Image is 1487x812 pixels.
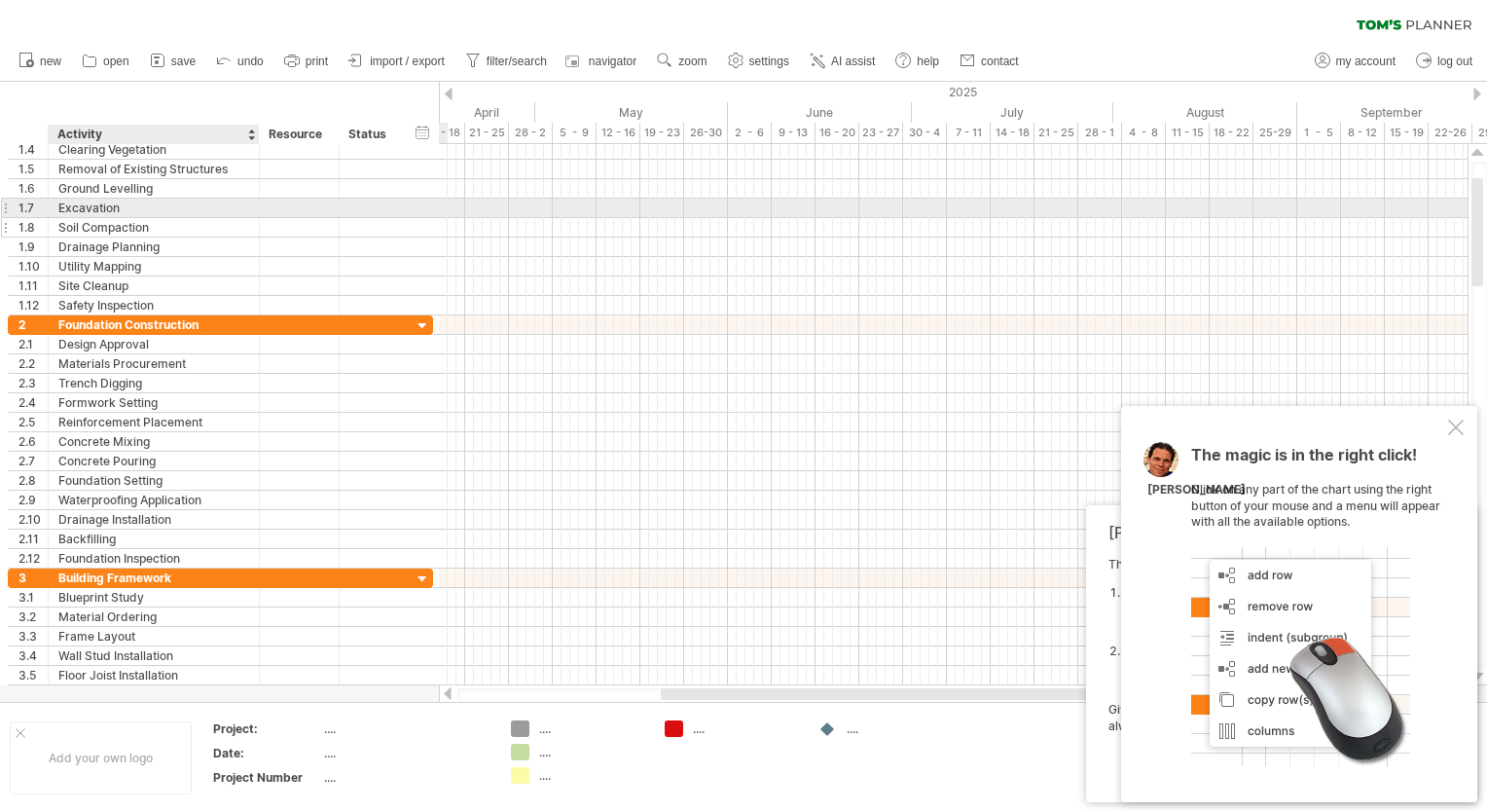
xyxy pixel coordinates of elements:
[772,123,816,143] div: 9 - 13
[18,666,48,684] div: 3.5
[58,510,249,529] div: Drainage Installation
[58,432,249,451] div: Concrete Mixing
[18,374,48,392] div: 2.3
[58,238,249,256] div: Drainage Planning
[890,49,945,74] a: help
[103,55,129,68] span: open
[40,55,61,68] span: new
[1411,49,1478,74] a: log out
[58,315,249,334] div: Foundation Construction
[58,491,249,509] div: Waterproofing Application
[58,374,249,392] div: Trench Digging
[18,608,48,626] div: 3.2
[693,720,799,737] div: ....
[728,102,912,123] div: June 2025
[58,277,249,295] div: Site Cleanup
[1341,123,1385,143] div: 8 - 12
[1437,55,1472,68] span: log out
[18,179,48,198] div: 1.6
[324,745,488,761] div: ....
[947,123,991,143] div: 7 - 11
[18,335,48,353] div: 2.1
[57,125,248,144] div: Activity
[991,123,1034,143] div: 14 - 18
[279,49,334,74] a: print
[18,452,48,470] div: 2.7
[678,55,707,68] span: zoom
[1147,482,1246,498] div: [PERSON_NAME]
[816,123,859,143] div: 16 - 20
[58,413,249,431] div: Reinforcement Placement
[213,769,320,786] div: Project Number
[58,160,249,178] div: Removal of Existing Structures
[805,49,881,74] a: AI assist
[589,55,636,68] span: navigator
[370,55,445,68] span: import / export
[58,218,249,237] div: Soil Compaction
[487,55,547,68] span: filter/search
[58,666,249,684] div: Floor Joist Installation
[1166,123,1210,143] div: 11 - 15
[213,745,320,761] div: Date:
[77,49,135,74] a: open
[58,569,249,587] div: Building Framework
[344,49,451,74] a: import / export
[539,744,645,760] div: ....
[18,549,48,568] div: 2.12
[18,238,48,256] div: 1.9
[535,102,728,123] div: May 2025
[211,49,270,74] a: undo
[237,55,264,68] span: undo
[58,530,249,548] div: Backfilling
[18,257,48,276] div: 1.10
[269,125,328,144] div: Resource
[1297,123,1341,143] div: 1 - 5
[652,49,712,74] a: zoom
[859,123,903,143] div: 23 - 27
[912,102,1113,123] div: July 2025
[18,393,48,412] div: 2.4
[58,354,249,373] div: Materials Procurement
[509,123,553,143] div: 28 - 2
[1108,557,1444,785] div: The Tom's AI-assist can help you in two ways: Give it a try! With the undo button in the top tool...
[18,160,48,178] div: 1.5
[18,277,48,295] div: 1.11
[18,627,48,646] div: 3.3
[58,179,249,198] div: Ground Levelling
[1122,123,1166,143] div: 4 - 8
[597,123,640,143] div: 12 - 16
[58,627,249,646] div: Frame Layout
[1210,123,1253,143] div: 18 - 22
[58,335,249,353] div: Design Approval
[847,720,953,737] div: ....
[981,55,1019,68] span: contact
[213,720,320,737] div: Project:
[58,549,249,568] div: Foundation Inspection
[58,608,249,626] div: Material Ordering
[539,720,645,737] div: ....
[1191,447,1444,766] div: Click on any part of the chart using the right button of your mouse and a menu will appear with a...
[58,646,249,665] div: Wall Stud Installation
[18,588,48,607] div: 3.1
[553,123,597,143] div: 5 - 9
[1108,523,1444,542] div: [PERSON_NAME]'s AI-assistant
[18,354,48,373] div: 2.2
[1113,102,1297,123] div: August 2025
[18,471,48,490] div: 2.8
[10,721,192,794] div: Add your own logo
[1078,123,1122,143] div: 28 - 1
[640,123,684,143] div: 19 - 23
[728,123,772,143] div: 2 - 6
[1253,123,1297,143] div: 25-29
[465,123,509,143] div: 21 - 25
[18,432,48,451] div: 2.6
[18,218,48,237] div: 1.8
[58,296,249,314] div: Safety Inspection
[1034,123,1078,143] div: 21 - 25
[58,393,249,412] div: Formwork Setting
[917,55,939,68] span: help
[18,199,48,217] div: 1.7
[18,491,48,509] div: 2.9
[306,55,328,68] span: print
[58,471,249,490] div: Foundation Setting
